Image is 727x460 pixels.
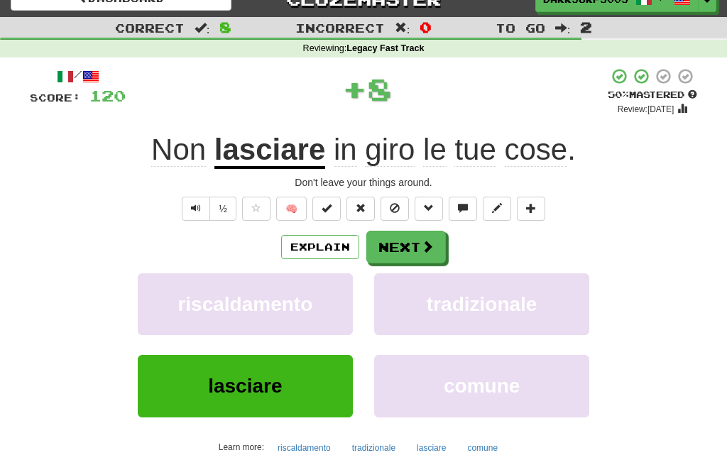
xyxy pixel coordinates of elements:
[219,18,231,35] span: 8
[276,197,307,221] button: 🧠
[365,133,415,167] span: giro
[30,175,697,190] div: Don't leave your things around.
[517,197,545,221] button: Add to collection (alt+a)
[182,197,210,221] button: Play sentence audio (ctl+space)
[295,21,385,35] span: Incorrect
[214,133,325,169] u: lasciare
[415,197,443,221] button: Grammar (alt+g)
[459,437,505,459] button: comune
[151,133,206,167] span: Non
[580,18,592,35] span: 2
[374,273,589,335] button: tradizionale
[179,197,236,221] div: Text-to-speech controls
[115,21,185,35] span: Correct
[208,375,282,397] span: lasciare
[30,67,126,85] div: /
[409,437,454,459] button: lasciare
[395,22,410,34] span: :
[367,71,392,106] span: 8
[449,197,477,221] button: Discuss sentence (alt+u)
[195,22,210,34] span: :
[483,197,511,221] button: Edit sentence (alt+d)
[325,133,576,167] span: .
[427,293,537,315] span: tradizionale
[177,293,312,315] span: riscaldamento
[281,235,359,259] button: Explain
[312,197,341,221] button: Set this sentence to 100% Mastered (alt+m)
[344,437,403,459] button: tradizionale
[381,197,409,221] button: Ignore sentence (alt+i)
[423,133,447,167] span: le
[242,197,270,221] button: Favorite sentence (alt+f)
[30,92,81,104] span: Score:
[219,442,264,452] small: Learn more:
[270,437,339,459] button: riscaldamento
[374,355,589,417] button: comune
[454,133,496,167] span: tue
[608,89,697,102] div: Mastered
[496,21,545,35] span: To go
[366,231,446,263] button: Next
[505,133,568,167] span: cose
[138,273,353,335] button: riscaldamento
[342,67,367,110] span: +
[346,43,424,53] strong: Legacy Fast Track
[138,355,353,417] button: lasciare
[209,197,236,221] button: ½
[555,22,571,34] span: :
[444,375,520,397] span: comune
[608,89,629,100] span: 50 %
[89,87,126,104] span: 120
[618,104,674,114] small: Review: [DATE]
[334,133,357,167] span: in
[420,18,432,35] span: 0
[346,197,375,221] button: Reset to 0% Mastered (alt+r)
